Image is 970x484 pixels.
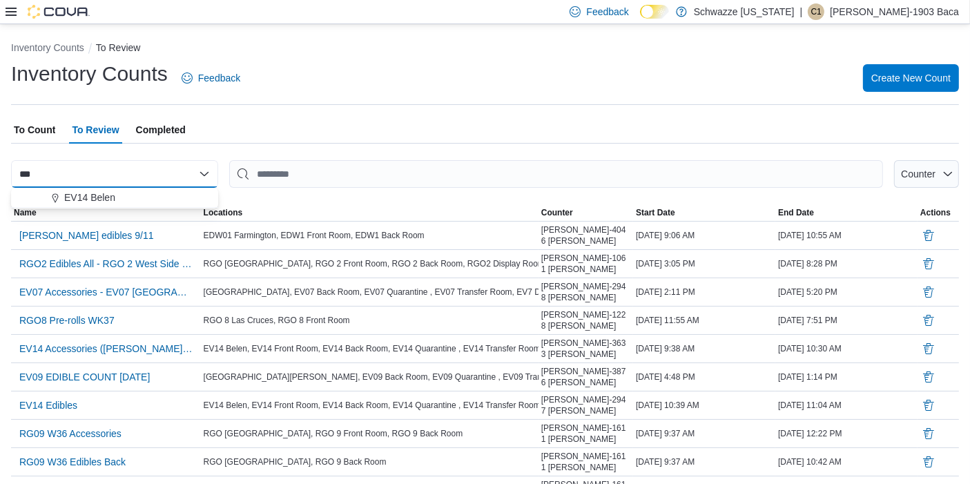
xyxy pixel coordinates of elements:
[541,338,630,360] span: [PERSON_NAME]-3633 [PERSON_NAME]
[920,369,937,385] button: Delete
[19,455,126,469] span: RG09 W36 Edibles Back
[201,425,539,442] div: RGO [GEOGRAPHIC_DATA], RGO 9 Front Room, RGO 9 Back Room
[14,207,37,218] span: Name
[19,285,193,299] span: EV07 Accessories - EV07 [GEOGRAPHIC_DATA]
[871,71,951,85] span: Create New Count
[201,340,539,357] div: EV14 Belen, EV14 Front Room, EV14 Back Room, EV14 Quarantine , EV14 Transfer Room, EV14 Display Room
[19,229,154,242] span: [PERSON_NAME] edibles 9/11
[920,340,937,357] button: Delete
[201,369,539,385] div: [GEOGRAPHIC_DATA][PERSON_NAME], EV09 Back Room, EV09 Quarantine , EV09 Transfer Room, EV9 Display...
[539,204,633,221] button: Counter
[199,168,210,180] button: Close list of options
[541,207,573,218] span: Counter
[541,394,630,416] span: [PERSON_NAME]-2947 [PERSON_NAME]
[541,281,630,303] span: [PERSON_NAME]-2948 [PERSON_NAME]
[201,397,539,414] div: EV14 Belen, EV14 Front Room, EV14 Back Room, EV14 Quarantine , EV14 Transfer Room, EV14 Display Room
[633,227,775,244] div: [DATE] 9:06 AM
[19,370,150,384] span: EV09 EDIBLE COUNT [DATE]
[633,425,775,442] div: [DATE] 9:37 AM
[541,366,630,388] span: [PERSON_NAME]-3876 [PERSON_NAME]
[14,253,198,274] button: RGO2 Edibles All - RGO 2 West Side - Recount
[633,204,775,221] button: Start Date
[775,312,918,329] div: [DATE] 7:51 PM
[775,454,918,470] div: [DATE] 10:42 AM
[633,369,775,385] div: [DATE] 4:48 PM
[920,425,937,442] button: Delete
[201,227,539,244] div: EDW01 Farmington, EDW1 Front Room, EDW1 Back Room
[136,116,186,144] span: Completed
[920,255,937,272] button: Delete
[633,340,775,357] div: [DATE] 9:38 AM
[14,452,131,472] button: RG09 W36 Edibles Back
[863,64,959,92] button: Create New Count
[96,42,141,53] button: To Review
[14,116,55,144] span: To Count
[920,397,937,414] button: Delete
[201,454,539,470] div: RGO [GEOGRAPHIC_DATA], RGO 9 Back Room
[775,204,918,221] button: End Date
[808,3,824,20] div: Carlos-1903 Baca
[894,160,959,188] button: Counter
[11,60,168,88] h1: Inventory Counts
[811,3,822,20] span: C1
[204,207,243,218] span: Locations
[775,227,918,244] div: [DATE] 10:55 AM
[541,451,630,473] span: [PERSON_NAME]-1611 [PERSON_NAME]
[775,369,918,385] div: [DATE] 1:14 PM
[920,454,937,470] button: Delete
[201,255,539,272] div: RGO [GEOGRAPHIC_DATA], RGO 2 Front Room, RGO 2 Back Room, RGO2 Display Room, RGO 2 Quarantine , R...
[64,191,115,204] span: EV14 Belen
[775,340,918,357] div: [DATE] 10:30 AM
[633,255,775,272] div: [DATE] 3:05 PM
[14,367,155,387] button: EV09 EDIBLE COUNT [DATE]
[19,398,77,412] span: EV14 Edibles
[901,168,935,180] span: Counter
[19,427,122,441] span: RG09 W36 Accessories
[14,423,127,444] button: RG09 W36 Accessories
[633,397,775,414] div: [DATE] 10:39 AM
[541,423,630,445] span: [PERSON_NAME]-1611 [PERSON_NAME]
[11,188,218,208] div: Choose from the following options
[14,310,120,331] button: RGO8 Pre-rolls WK37
[778,207,814,218] span: End Date
[541,309,630,331] span: [PERSON_NAME]-1228 [PERSON_NAME]
[775,397,918,414] div: [DATE] 11:04 AM
[633,312,775,329] div: [DATE] 11:55 AM
[11,42,84,53] button: Inventory Counts
[14,225,159,246] button: [PERSON_NAME] edibles 9/11
[19,313,115,327] span: RGO8 Pre-rolls WK37
[920,284,937,300] button: Delete
[14,338,198,359] button: EV14 Accessories ([PERSON_NAME]) - EV14 Belen
[198,71,240,85] span: Feedback
[586,5,628,19] span: Feedback
[14,395,83,416] button: EV14 Edibles
[633,454,775,470] div: [DATE] 9:37 AM
[14,282,198,302] button: EV07 Accessories - EV07 [GEOGRAPHIC_DATA]
[229,160,883,188] input: This is a search bar. After typing your query, hit enter to filter the results lower in the page.
[541,224,630,246] span: [PERSON_NAME]-4046 [PERSON_NAME]
[201,204,539,221] button: Locations
[775,284,918,300] div: [DATE] 5:20 PM
[19,342,193,356] span: EV14 Accessories ([PERSON_NAME]) - EV14 Belen
[920,207,951,218] span: Actions
[920,227,937,244] button: Delete
[19,257,193,271] span: RGO2 Edibles All - RGO 2 West Side - Recount
[636,207,675,218] span: Start Date
[11,204,201,221] button: Name
[633,284,775,300] div: [DATE] 2:11 PM
[775,425,918,442] div: [DATE] 12:22 PM
[72,116,119,144] span: To Review
[694,3,795,20] p: Schwazze [US_STATE]
[830,3,959,20] p: [PERSON_NAME]-1903 Baca
[11,188,218,208] button: EV14 Belen
[775,255,918,272] div: [DATE] 8:28 PM
[28,5,90,19] img: Cova
[201,284,539,300] div: [GEOGRAPHIC_DATA], EV07 Back Room, EV07 Quarantine , EV07 Transfer Room, EV7 Display Room
[640,5,669,19] input: Dark Mode
[201,312,539,329] div: RGO 8 Las Cruces, RGO 8 Front Room
[800,3,803,20] p: |
[920,312,937,329] button: Delete
[11,41,959,57] nav: An example of EuiBreadcrumbs
[176,64,246,92] a: Feedback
